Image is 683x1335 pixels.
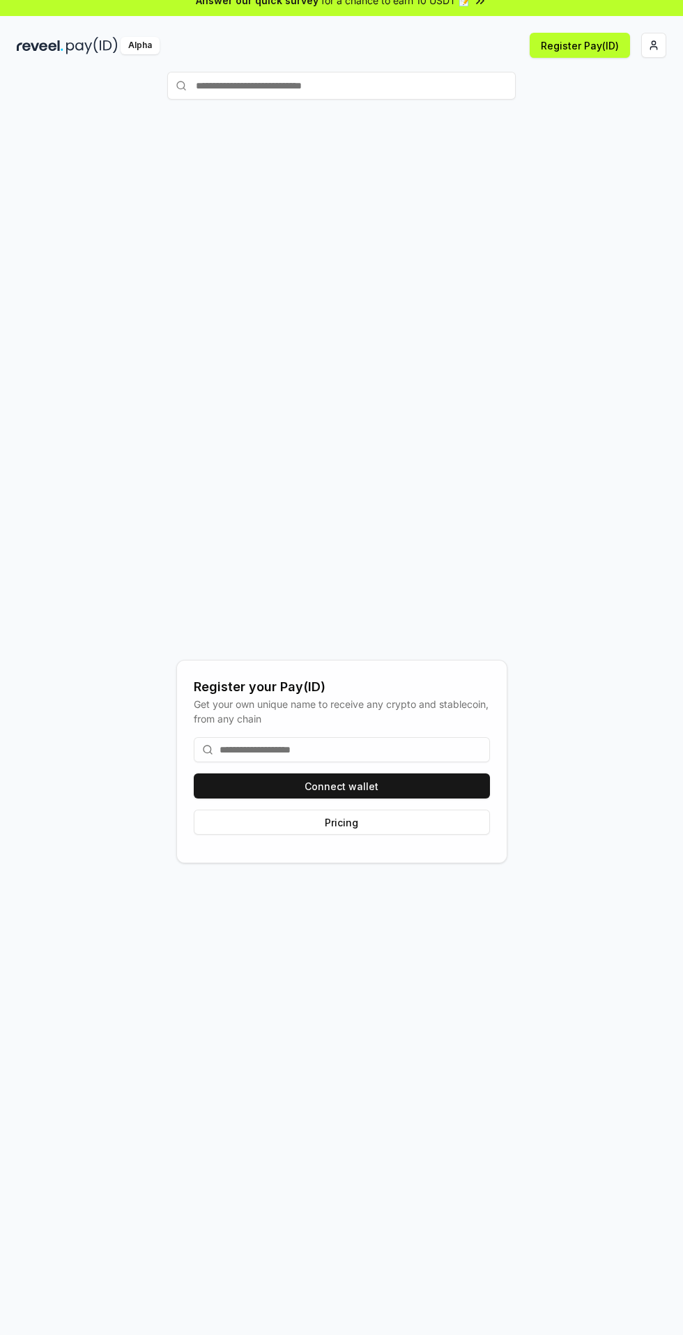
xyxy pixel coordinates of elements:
[121,37,160,54] div: Alpha
[194,697,490,726] div: Get your own unique name to receive any crypto and stablecoin, from any chain
[194,773,490,798] button: Connect wallet
[530,33,630,58] button: Register Pay(ID)
[66,37,118,54] img: pay_id
[194,810,490,835] button: Pricing
[17,37,63,54] img: reveel_dark
[194,677,490,697] div: Register your Pay(ID)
